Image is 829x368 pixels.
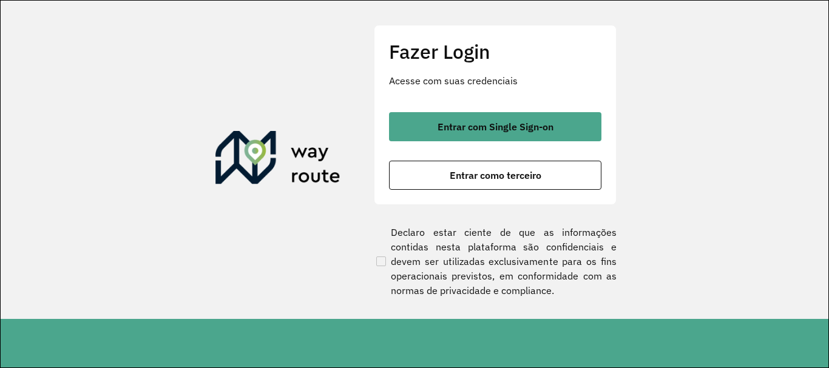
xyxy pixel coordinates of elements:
label: Declaro estar ciente de que as informações contidas nesta plataforma são confidenciais e devem se... [374,225,617,298]
h2: Fazer Login [389,40,601,63]
p: Acesse com suas credenciais [389,73,601,88]
button: button [389,112,601,141]
span: Entrar com Single Sign-on [438,122,553,132]
img: Roteirizador AmbevTech [215,131,340,189]
button: button [389,161,601,190]
span: Entrar como terceiro [450,170,541,180]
